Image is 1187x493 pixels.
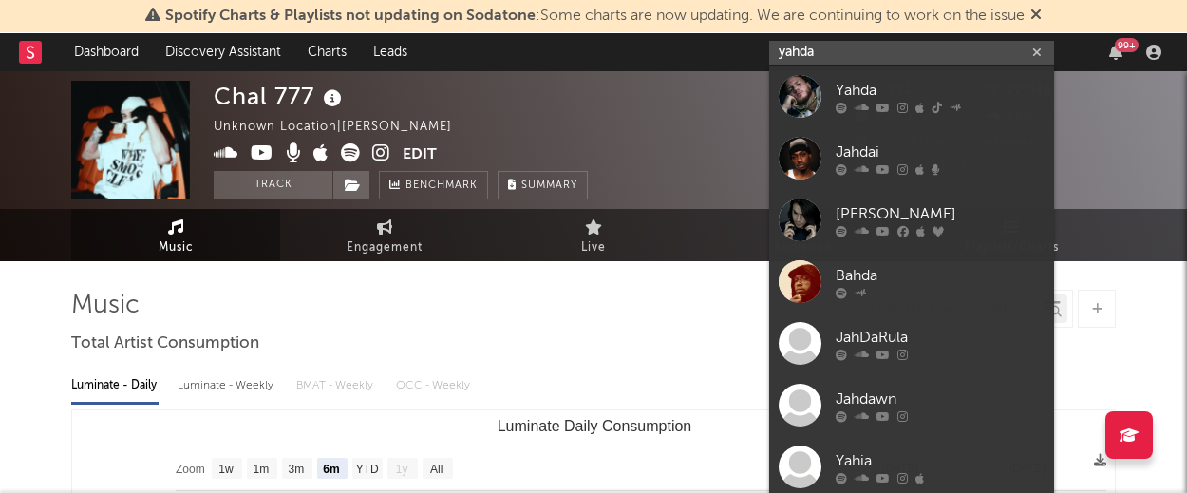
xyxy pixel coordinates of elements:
[360,33,421,71] a: Leads
[769,127,1054,189] a: Jahdai
[71,332,259,355] span: Total Artist Consumption
[769,189,1054,251] a: [PERSON_NAME]
[836,202,1045,225] div: [PERSON_NAME]
[159,237,194,259] span: Music
[396,463,408,476] text: 1y
[521,180,577,191] span: Summary
[836,449,1045,472] div: Yahia
[165,9,1025,24] span: : Some charts are now updating. We are continuing to work on the issue
[769,66,1054,127] a: Yahda
[323,463,339,476] text: 6m
[581,237,606,259] span: Live
[430,463,443,476] text: All
[347,237,423,259] span: Engagement
[294,33,360,71] a: Charts
[165,9,536,24] span: Spotify Charts & Playlists not updating on Sodatone
[836,79,1045,102] div: Yahda
[214,81,347,112] div: Chal 777
[356,463,379,476] text: YTD
[280,209,489,261] a: Engagement
[769,41,1054,65] input: Search for artists
[379,171,488,199] a: Benchmark
[214,171,332,199] button: Track
[405,175,478,198] span: Benchmark
[289,463,305,476] text: 3m
[498,418,692,434] text: Luminate Daily Consumption
[1109,45,1122,60] button: 99+
[769,374,1054,436] a: Jahdawn
[836,388,1045,410] div: Jahdawn
[403,143,437,167] button: Edit
[489,209,698,261] a: Live
[836,264,1045,287] div: Bahda
[1030,9,1042,24] span: Dismiss
[71,209,280,261] a: Music
[1115,38,1139,52] div: 99 +
[61,33,152,71] a: Dashboard
[698,209,907,261] a: Audience
[152,33,294,71] a: Discovery Assistant
[836,141,1045,163] div: Jahdai
[218,463,234,476] text: 1w
[71,370,159,402] div: Luminate - Daily
[769,251,1054,313] a: Bahda
[836,326,1045,349] div: JahDaRula
[176,463,205,476] text: Zoom
[498,171,588,199] button: Summary
[178,370,277,402] div: Luminate - Weekly
[769,313,1054,374] a: JahDaRula
[214,116,474,139] div: Unknown Location | [PERSON_NAME]
[254,463,270,476] text: 1m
